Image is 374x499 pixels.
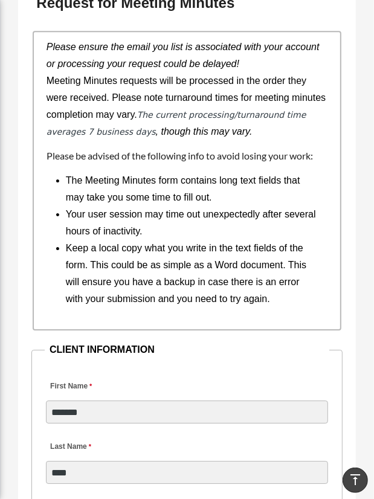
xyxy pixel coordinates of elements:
em: The current processing/turnaround time averages 7 business days [47,110,306,137]
i: Please ensure the email you list is associated with your account or processing your request could... [47,42,320,69]
li: The Meeting Minutes form contains long text fields that may take you some time to fill out. [66,172,318,206]
i: , though this may vary. [156,126,253,137]
label: First Name [46,379,95,395]
li: Your user session may time out unexpectedly after several hours of inactivity. [66,206,318,240]
label: Last Name [46,439,94,455]
legend: CLIENT INFORMATION [45,341,329,358]
h4: Please be advised of the following info to avoid losing your work: [47,149,327,163]
li: Keep a local copy what you write in the text fields of the form. This could be as simple as a Wor... [66,240,318,307]
p: Meeting Minutes requests will be processed in the order they were received. Please note turnaroun... [47,72,327,140]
